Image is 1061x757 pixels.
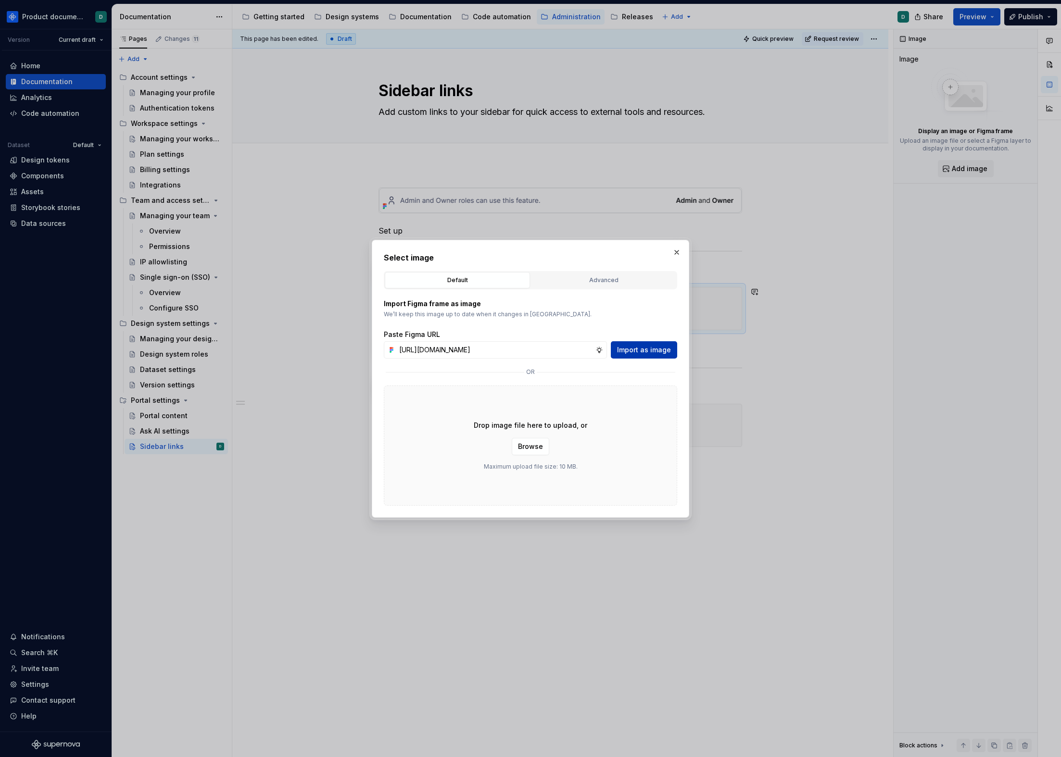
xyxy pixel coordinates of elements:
p: Maximum upload file size: 10 MB. [484,463,578,471]
label: Paste Figma URL [384,330,440,339]
button: Browse [512,438,549,455]
input: https://figma.com/file... [395,341,595,359]
h2: Select image [384,252,677,263]
div: Advanced [534,275,673,285]
span: Browse [518,442,543,451]
p: Drop image file here to upload, or [474,421,587,430]
span: Import as image [617,345,671,355]
div: Default [388,275,527,285]
button: Import as image [611,341,677,359]
p: We’ll keep this image up to date when it changes in [GEOGRAPHIC_DATA]. [384,310,677,318]
p: Import Figma frame as image [384,299,677,309]
p: or [526,368,535,376]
